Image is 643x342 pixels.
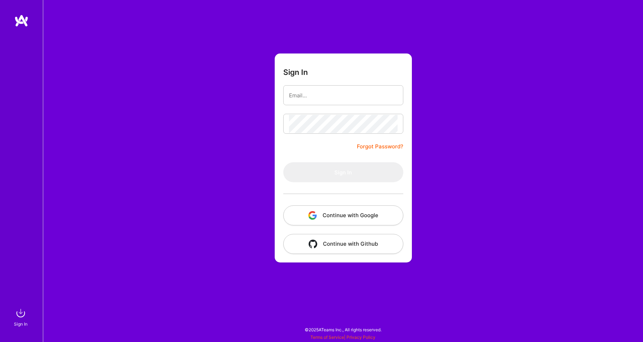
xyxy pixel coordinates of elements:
[43,321,643,338] div: © 2025 ATeams Inc., All rights reserved.
[283,205,403,225] button: Continue with Google
[347,335,375,340] a: Privacy Policy
[15,306,28,328] a: sign inSign In
[283,234,403,254] button: Continue with Github
[14,14,29,27] img: logo
[14,320,28,328] div: Sign In
[310,335,375,340] span: |
[310,335,344,340] a: Terms of Service
[283,162,403,182] button: Sign In
[308,211,317,220] img: icon
[357,142,403,151] a: Forgot Password?
[309,240,317,248] img: icon
[289,86,398,104] input: Email...
[14,306,28,320] img: sign in
[283,68,308,77] h3: Sign In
